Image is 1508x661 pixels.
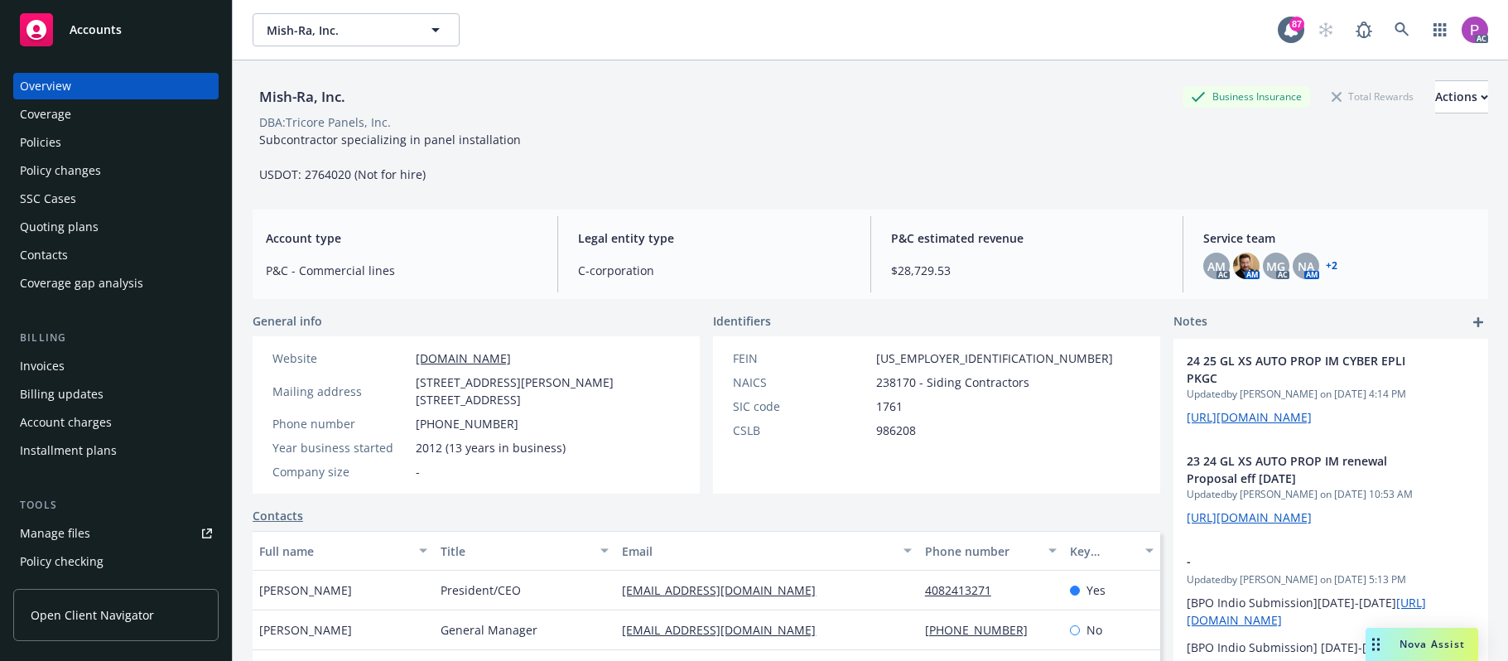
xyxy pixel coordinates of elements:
div: 87 [1289,17,1304,31]
span: [PERSON_NAME] [259,621,352,639]
div: Manage files [20,520,90,547]
span: Yes [1086,581,1106,599]
span: - [416,463,420,480]
div: SIC code [733,398,870,415]
div: Billing [13,330,219,346]
div: Drag to move [1366,628,1386,661]
a: [PHONE_NUMBER] [925,622,1041,638]
a: Contacts [253,507,303,524]
div: Company size [272,463,409,480]
a: Report a Bug [1347,13,1380,46]
div: Policy changes [20,157,101,184]
div: Policy checking [20,548,104,575]
span: AM [1207,258,1226,275]
img: photo [1462,17,1488,43]
span: Identifiers [713,312,771,330]
span: NA [1298,258,1314,275]
div: 23 24 GL XS AUTO PROP IM renewal Proposal eff [DATE]Updatedby [PERSON_NAME] on [DATE] 10:53 AM[UR... [1173,439,1488,539]
a: [EMAIL_ADDRESS][DOMAIN_NAME] [622,622,829,638]
a: Switch app [1424,13,1457,46]
a: Policy changes [13,157,219,184]
span: [PHONE_NUMBER] [416,415,518,432]
div: Tools [13,497,219,514]
a: Contacts [13,242,219,268]
span: Nova Assist [1400,637,1465,651]
button: Key contact [1063,531,1160,571]
div: Full name [259,543,409,560]
div: Mish-Ra, Inc. [253,86,352,108]
span: 23 24 GL XS AUTO PROP IM renewal Proposal eff [DATE] [1187,452,1432,487]
span: [PERSON_NAME] [259,581,352,599]
a: [URL][DOMAIN_NAME] [1187,509,1312,525]
div: Phone number [272,415,409,432]
a: Billing updates [13,381,219,408]
span: Legal entity type [578,229,850,247]
div: Business Insurance [1183,86,1310,107]
div: Actions [1435,81,1488,113]
span: Updated by [PERSON_NAME] on [DATE] 5:13 PM [1187,572,1475,587]
span: Accounts [70,23,122,36]
button: Full name [253,531,434,571]
div: Key contact [1070,543,1135,560]
a: Coverage gap analysis [13,270,219,297]
span: MG [1266,258,1285,275]
span: 238170 - Siding Contractors [876,374,1029,391]
a: Manage files [13,520,219,547]
a: add [1468,312,1488,332]
div: Billing updates [20,381,104,408]
a: [DOMAIN_NAME] [416,350,511,366]
a: Start snowing [1309,13,1342,46]
a: +2 [1326,261,1337,271]
div: Mailing address [272,383,409,400]
div: Quoting plans [20,214,99,240]
a: Account charges [13,409,219,436]
button: Title [434,531,615,571]
span: Updated by [PERSON_NAME] on [DATE] 10:53 AM [1187,487,1475,502]
div: Policies [20,129,61,156]
span: - [1187,552,1432,570]
a: Invoices [13,353,219,379]
button: Email [615,531,918,571]
a: Policies [13,129,219,156]
span: P&C - Commercial lines [266,262,537,279]
span: 986208 [876,422,916,439]
span: C-corporation [578,262,850,279]
span: $28,729.53 [891,262,1163,279]
div: Phone number [925,543,1038,560]
div: Title [441,543,590,560]
span: Updated by [PERSON_NAME] on [DATE] 4:14 PM [1187,387,1475,402]
span: Account type [266,229,537,247]
a: Policy checking [13,548,219,575]
div: FEIN [733,350,870,367]
a: Overview [13,73,219,99]
div: Year business started [272,439,409,456]
a: Search [1385,13,1419,46]
a: Quoting plans [13,214,219,240]
span: [STREET_ADDRESS][PERSON_NAME] [STREET_ADDRESS] [416,374,680,408]
a: [URL][DOMAIN_NAME] [1187,409,1312,425]
span: Notes [1173,312,1207,332]
div: 24 25 GL XS AUTO PROP IM CYBER EPLI PKGCUpdatedby [PERSON_NAME] on [DATE] 4:14 PM[URL][DOMAIN_NAME] [1173,339,1488,439]
div: SSC Cases [20,186,76,212]
span: Open Client Navigator [31,606,154,624]
a: Accounts [13,7,219,53]
a: 4082413271 [925,582,1005,598]
a: SSC Cases [13,186,219,212]
button: Nova Assist [1366,628,1478,661]
span: Mish-Ra, Inc. [267,22,410,39]
div: Website [272,350,409,367]
span: Subcontractor specializing in panel installation USDOT: 2764020 (Not for hire) [259,132,521,182]
a: Coverage [13,101,219,128]
span: General Manager [441,621,537,639]
div: Overview [20,73,71,99]
div: Invoices [20,353,65,379]
a: Installment plans [13,437,219,464]
a: [EMAIL_ADDRESS][DOMAIN_NAME] [622,582,829,598]
span: P&C estimated revenue [891,229,1163,247]
span: Service team [1203,229,1475,247]
span: 1761 [876,398,903,415]
div: CSLB [733,422,870,439]
span: 2012 (13 years in business) [416,439,566,456]
div: Account charges [20,409,112,436]
div: DBA: Tricore Panels, Inc. [259,113,391,131]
